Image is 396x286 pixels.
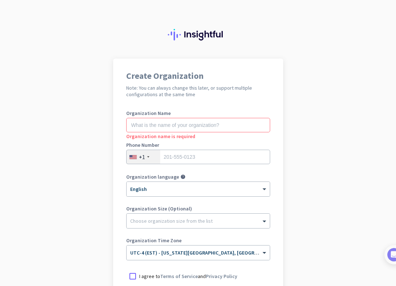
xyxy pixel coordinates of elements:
[139,273,237,280] p: I agree to and
[126,206,270,211] label: Organization Size (Optional)
[126,118,270,132] input: What is the name of your organization?
[126,85,270,98] h2: Note: You can always change this later, or support multiple configurations at the same time
[180,174,186,179] i: help
[126,111,270,116] label: Organization Name
[126,174,179,179] label: Organization language
[126,72,270,80] h1: Create Organization
[126,133,195,140] span: Organization name is required
[126,238,270,243] label: Organization Time Zone
[139,153,145,161] div: +1
[168,29,229,40] img: Insightful
[126,150,270,164] input: 201-555-0123
[206,273,237,279] a: Privacy Policy
[160,273,198,279] a: Terms of Service
[126,142,270,148] label: Phone Number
